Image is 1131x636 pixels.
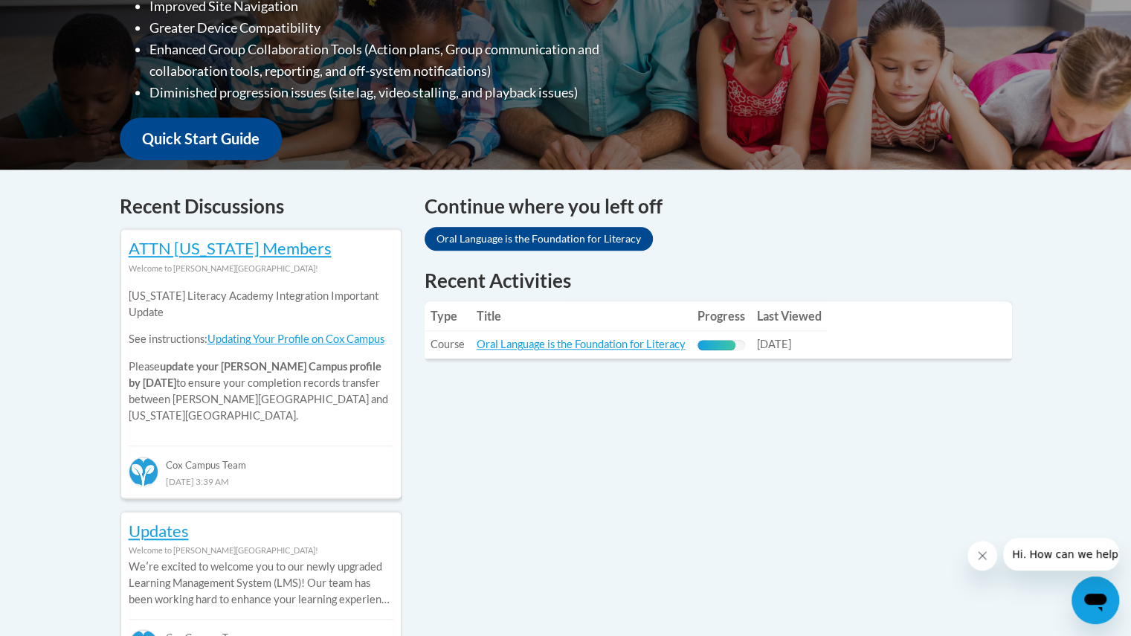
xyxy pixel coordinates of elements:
[120,192,402,221] h4: Recent Discussions
[425,267,1012,294] h1: Recent Activities
[129,360,381,389] b: update your [PERSON_NAME] Campus profile by [DATE]
[692,301,751,331] th: Progress
[149,82,659,103] li: Diminished progression issues (site lag, video stalling, and playback issues)
[129,521,189,541] a: Updates
[129,542,393,559] div: Welcome to [PERSON_NAME][GEOGRAPHIC_DATA]!
[425,192,1012,221] h4: Continue where you left off
[757,338,791,350] span: [DATE]
[967,541,997,571] iframe: Close message
[149,17,659,39] li: Greater Device Compatibility
[129,277,393,435] div: Please to ensure your completion records transfer between [PERSON_NAME][GEOGRAPHIC_DATA] and [US_...
[129,260,393,277] div: Welcome to [PERSON_NAME][GEOGRAPHIC_DATA]!
[207,333,384,345] a: Updating Your Profile on Cox Campus
[129,473,393,489] div: [DATE] 3:39 AM
[129,331,393,347] p: See instructions:
[129,238,332,258] a: ATTN [US_STATE] Members
[9,10,120,22] span: Hi. How can we help?
[751,301,828,331] th: Last Viewed
[120,118,282,160] a: Quick Start Guide
[425,301,471,331] th: Type
[149,39,659,82] li: Enhanced Group Collaboration Tools (Action plans, Group communication and collaboration tools, re...
[1003,538,1119,571] iframe: Message from company
[129,457,158,486] img: Cox Campus Team
[129,288,393,321] p: [US_STATE] Literacy Academy Integration Important Update
[477,338,686,350] a: Oral Language is the Foundation for Literacy
[431,338,465,350] span: Course
[129,446,393,472] div: Cox Campus Team
[471,301,692,331] th: Title
[129,559,393,608] p: Weʹre excited to welcome you to our newly upgraded Learning Management System (LMS)! Our team has...
[1072,576,1119,624] iframe: Button to launch messaging window
[697,340,735,350] div: Progress, %
[425,227,653,251] a: Oral Language is the Foundation for Literacy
